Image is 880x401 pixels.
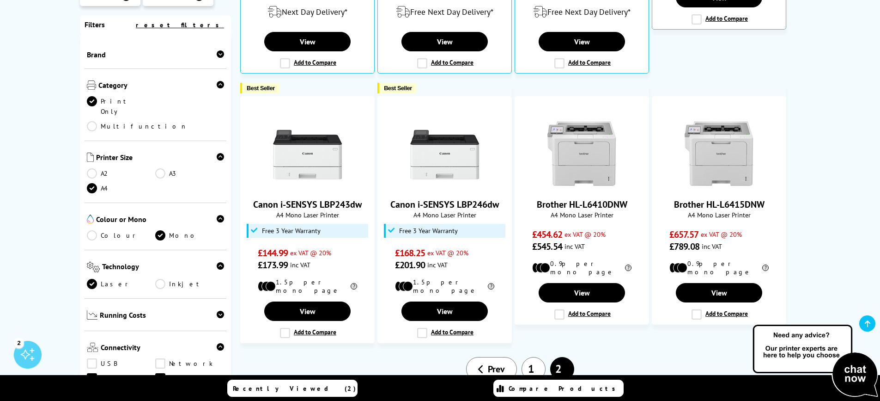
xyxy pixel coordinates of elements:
[401,302,487,321] a: View
[87,50,225,59] span: Brand
[466,357,517,381] a: Prev
[547,120,617,189] img: Brother HL-L6410DNW
[692,14,748,25] label: Add to Compare
[87,373,156,383] a: Wireless
[377,83,417,93] button: Best Seller
[155,373,224,383] a: Wi-Fi Direct
[488,363,505,375] span: Prev
[258,247,288,259] span: £144.99
[155,358,224,369] a: Network
[264,302,350,321] a: View
[384,85,412,92] span: Best Seller
[522,357,546,381] a: 1
[702,242,722,251] span: inc VAT
[87,121,188,131] a: Multifunction
[564,230,606,239] span: ex VAT @ 20%
[417,328,473,338] label: Add to Compare
[87,358,156,369] a: USB
[101,343,225,354] span: Connectivity
[509,384,620,393] span: Compare Products
[245,210,370,219] span: A4 Mono Laser Printer
[674,198,765,210] a: Brother HL-L6415DNW
[264,32,350,51] a: View
[417,58,473,68] label: Add to Compare
[564,242,585,251] span: inc VAT
[247,85,275,92] span: Best Seller
[290,248,331,257] span: ex VAT @ 20%
[520,210,644,219] span: A4 Mono Laser Printer
[692,309,748,320] label: Add to Compare
[669,228,698,241] span: £657.57
[136,21,224,29] a: reset filters
[98,80,225,92] span: Category
[532,259,631,276] li: 0.9p per mono page
[87,96,156,117] a: Print Only
[290,260,310,269] span: inc VAT
[227,380,358,397] a: Recently Viewed (2)
[427,248,468,257] span: ex VAT @ 20%
[539,32,625,51] a: View
[685,182,754,191] a: Brother HL-L6415DNW
[87,310,98,320] img: Running Costs
[493,380,624,397] a: Compare Products
[240,83,279,93] button: Best Seller
[399,227,458,234] span: Free 3 Year Warranty
[155,168,224,179] a: A3
[554,309,611,320] label: Add to Compare
[87,183,156,193] a: A4
[532,241,562,253] span: £545.54
[87,262,100,272] img: Technology
[87,168,156,179] a: A2
[395,247,425,259] span: £168.25
[273,120,342,189] img: Canon i-SENSYS LBP243dw
[382,210,507,219] span: A4 Mono Laser Printer
[233,384,356,393] span: Recently Viewed (2)
[100,310,224,322] span: Running Costs
[701,230,742,239] span: ex VAT @ 20%
[273,182,342,191] a: Canon i-SENSYS LBP243dw
[547,182,617,191] a: Brother HL-L6410DNW
[280,328,336,338] label: Add to Compare
[390,198,499,210] a: Canon i-SENSYS LBP246dw
[537,198,627,210] a: Brother HL-L6410DNW
[554,58,611,68] label: Add to Compare
[87,215,94,224] img: Colour or Mono
[669,259,769,276] li: 0.9p per mono page
[395,259,425,271] span: £201.90
[96,215,225,226] span: Colour or Mono
[258,259,288,271] span: £173.99
[87,153,94,162] img: Printer Size
[751,323,880,399] img: Open Live Chat window
[532,228,562,241] span: £454.62
[657,210,781,219] span: A4 Mono Laser Printer
[85,20,105,29] span: Filters
[96,153,225,164] span: Printer Size
[102,262,224,274] span: Technology
[280,58,336,68] label: Add to Compare
[262,227,321,234] span: Free 3 Year Warranty
[155,279,224,289] a: Inkjet
[685,120,754,189] img: Brother HL-L6415DNW
[87,279,156,289] a: Laser
[427,260,448,269] span: inc VAT
[676,283,762,302] a: View
[539,283,625,302] a: View
[258,278,357,295] li: 1.5p per mono page
[87,343,98,352] img: Connectivity
[395,278,494,295] li: 1.5p per mono page
[401,32,487,51] a: View
[87,230,156,241] a: Colour
[410,120,479,189] img: Canon i-SENSYS LBP246dw
[253,198,362,210] a: Canon i-SENSYS LBP243dw
[155,230,224,241] a: Mono
[410,182,479,191] a: Canon i-SENSYS LBP246dw
[87,80,96,90] img: Category
[14,338,24,348] div: 2
[669,241,699,253] span: £789.08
